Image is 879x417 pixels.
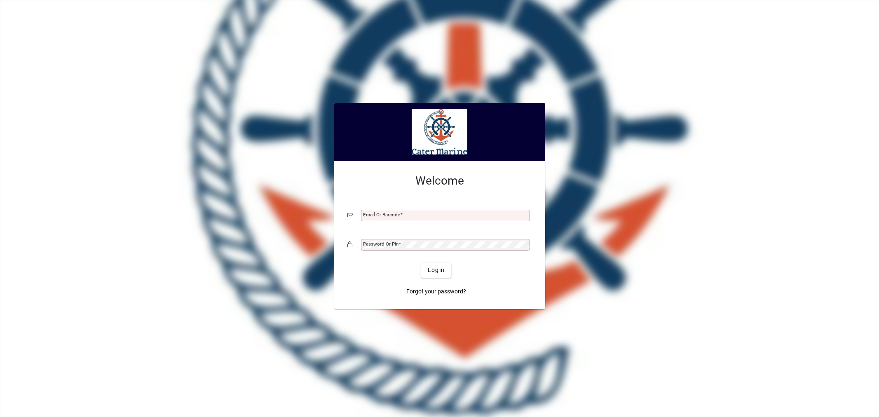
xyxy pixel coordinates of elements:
[403,284,469,299] a: Forgot your password?
[406,287,466,296] span: Forgot your password?
[363,241,398,247] mat-label: Password or Pin
[428,266,445,274] span: Login
[363,212,400,218] mat-label: Email or Barcode
[421,263,451,278] button: Login
[347,174,532,188] h2: Welcome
